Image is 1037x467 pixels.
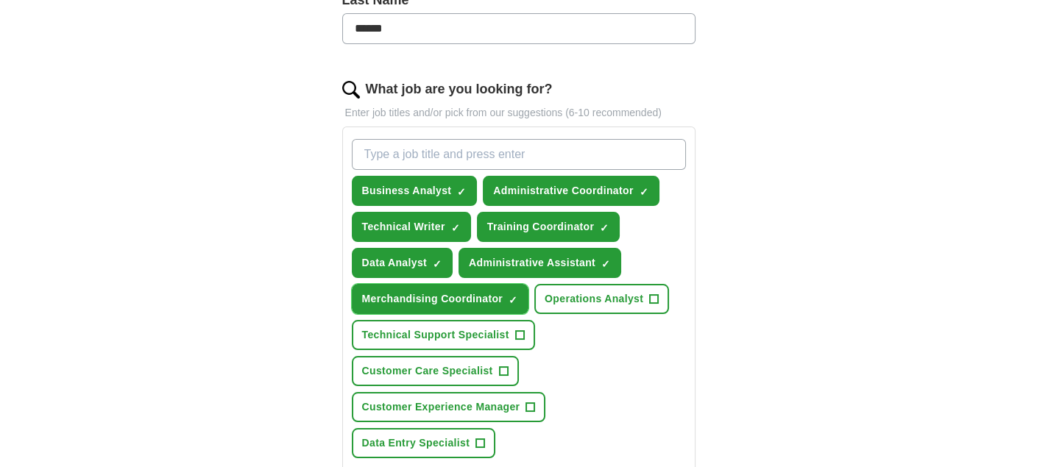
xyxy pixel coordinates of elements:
span: Data Entry Specialist [362,435,470,451]
button: Data Entry Specialist [352,428,496,458]
span: ✓ [433,258,442,270]
span: Training Coordinator [487,219,594,235]
button: Operations Analyst [534,284,669,314]
span: ✓ [457,186,466,198]
span: Customer Care Specialist [362,363,493,379]
button: Data Analyst✓ [352,248,453,278]
span: Administrative Assistant [469,255,595,271]
button: Technical Writer✓ [352,212,471,242]
span: ✓ [451,222,460,234]
span: Merchandising Coordinator [362,291,503,307]
label: What job are you looking for? [366,79,553,99]
span: Administrative Coordinator [493,183,633,199]
span: ✓ [601,258,610,270]
button: Administrative Coordinator✓ [483,176,659,206]
button: Customer Care Specialist [352,356,519,386]
button: Technical Support Specialist [352,320,535,350]
span: Customer Experience Manager [362,399,520,415]
span: Data Analyst [362,255,428,271]
span: Technical Writer [362,219,445,235]
img: search.png [342,81,360,99]
p: Enter job titles and/or pick from our suggestions (6-10 recommended) [342,105,696,121]
span: Operations Analyst [545,291,643,307]
span: Business Analyst [362,183,452,199]
button: Training Coordinator✓ [477,212,620,242]
span: ✓ [600,222,609,234]
span: ✓ [640,186,648,198]
span: ✓ [509,294,517,306]
button: Business Analyst✓ [352,176,478,206]
button: Administrative Assistant✓ [459,248,621,278]
button: Merchandising Coordinator✓ [352,284,529,314]
span: Technical Support Specialist [362,327,509,343]
input: Type a job title and press enter [352,139,686,170]
button: Customer Experience Manager [352,392,546,422]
